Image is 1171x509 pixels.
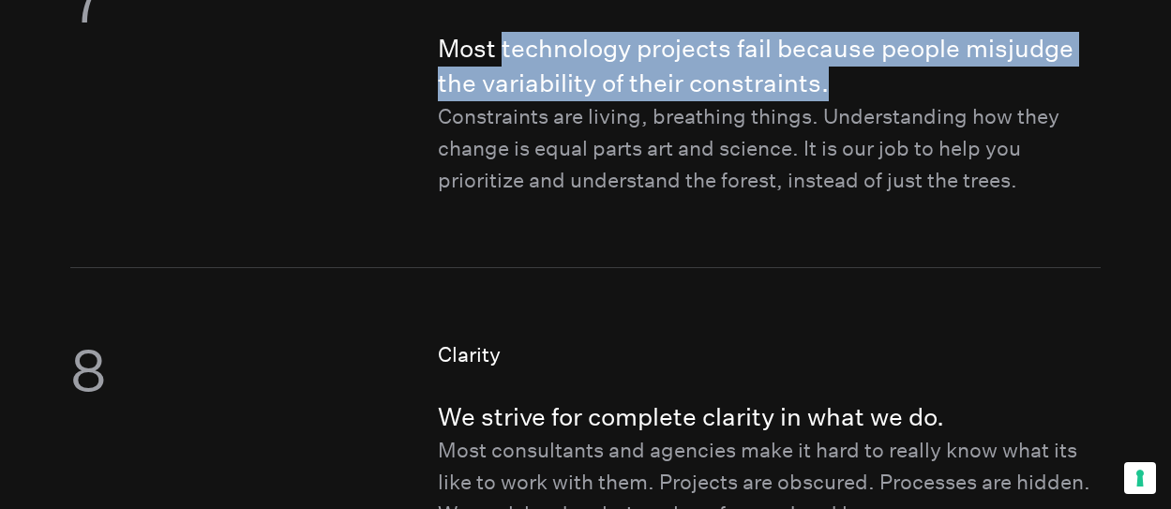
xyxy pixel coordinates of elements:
button: Your consent preferences for tracking technologies [1124,462,1156,494]
h4: Most technology projects fail because people misjudge the variability of their constraints. [438,32,1101,101]
h4: We strive for complete clarity in what we do. [438,400,1101,435]
p: Clarity [438,339,1101,371]
p: Constraints are living, breathing things. Understanding how they change is equal parts art and sc... [438,101,1101,197]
